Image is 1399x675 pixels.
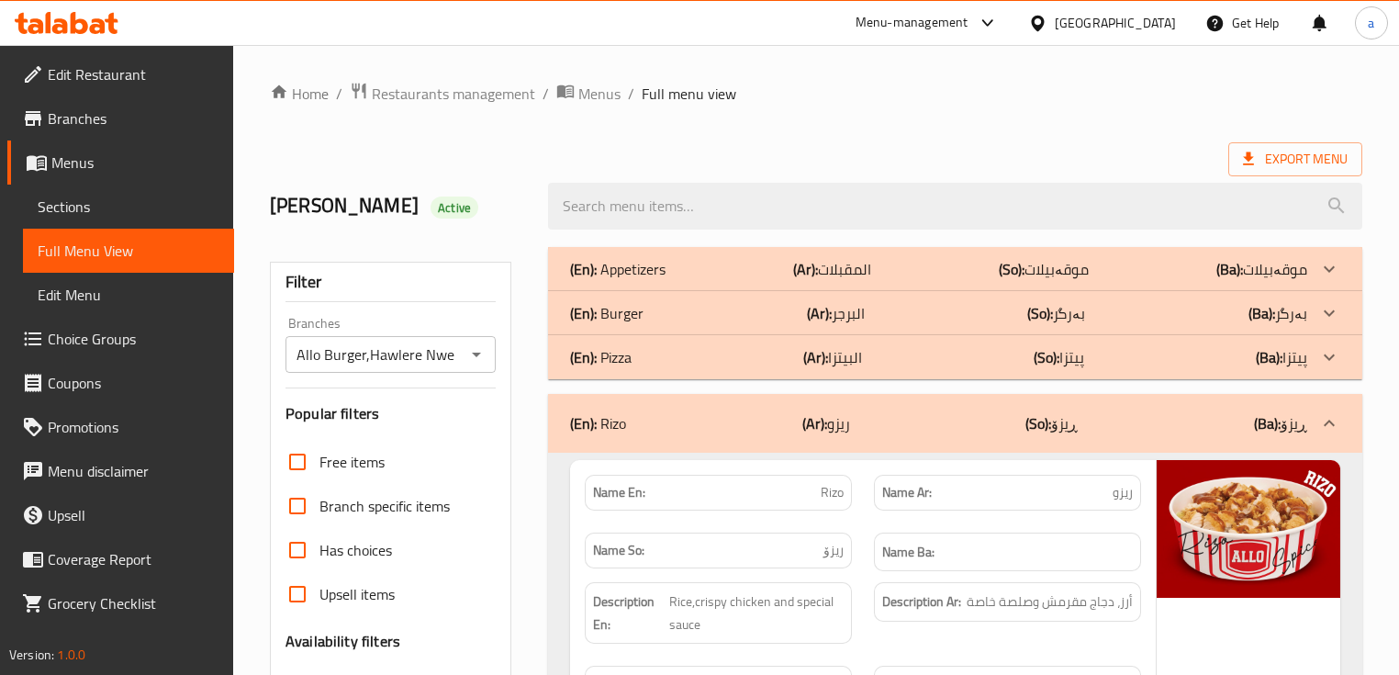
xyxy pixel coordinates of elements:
p: ڕیزۆ [1025,412,1078,434]
span: Grocery Checklist [48,592,219,614]
span: Full menu view [642,83,736,105]
span: Coupons [48,372,219,394]
p: البرجر [807,302,865,324]
a: Menus [556,82,621,106]
a: Grocery Checklist [7,581,234,625]
span: Free items [319,451,385,473]
a: Edit Restaurant [7,52,234,96]
strong: Name En: [593,483,645,502]
a: Restaurants management [350,82,535,106]
b: (Ba): [1256,343,1282,371]
b: (So): [1025,410,1051,437]
b: (So): [999,255,1024,283]
span: Menus [51,152,219,174]
span: Menus [578,83,621,105]
p: بەرگر [1248,302,1307,324]
a: Branches [7,96,234,141]
strong: Description Ar: [882,591,961,613]
strong: Name So: [593,541,644,560]
b: (Ar): [793,255,818,283]
span: ریزۆ [823,541,844,560]
p: Appetizers [570,258,666,280]
p: المقبلات [793,258,871,280]
span: Upsell items [319,583,395,605]
span: Upsell [48,504,219,526]
span: Menu disclaimer [48,460,219,482]
strong: Name Ba: [882,541,935,564]
b: (En): [570,410,597,437]
a: Edit Menu [23,273,234,317]
span: Version: [9,643,54,667]
b: (Ba): [1248,299,1275,327]
span: أرز، دجاج مقرمش وصلصة خاصة [967,591,1133,613]
p: Burger [570,302,644,324]
a: Coupons [7,361,234,405]
a: Sections [23,185,234,229]
span: Active [431,199,478,217]
b: (So): [1027,299,1053,327]
strong: Name Ar: [882,483,932,502]
button: Open [464,342,489,367]
span: Export Menu [1228,142,1362,176]
li: / [543,83,549,105]
strong: Description En: [593,591,665,636]
p: البیتزا [803,346,862,368]
a: Promotions [7,405,234,449]
span: Restaurants management [372,83,535,105]
b: (En): [570,343,597,371]
h3: Availability filters [285,631,400,652]
a: Menu disclaimer [7,449,234,493]
p: ريزو [802,412,850,434]
li: / [336,83,342,105]
input: search [548,183,1361,230]
nav: breadcrumb [270,82,1362,106]
span: a [1368,13,1374,33]
b: (Ba): [1254,410,1281,437]
a: Upsell [7,493,234,537]
p: بەرگر [1027,302,1085,324]
a: Full Menu View [23,229,234,273]
a: Menus [7,141,234,185]
div: (En): Rizo(Ar):ريزو(So):ڕیزۆ(Ba):ڕیزۆ [548,394,1361,453]
span: Export Menu [1243,148,1348,171]
span: Branch specific items [319,495,450,517]
span: Has choices [319,539,392,561]
div: Filter [285,263,496,302]
span: Coverage Report [48,548,219,570]
div: (En): Appetizers(Ar):المقبلات(So):موقەبیلات(Ba):موقەبیلات [548,247,1361,291]
span: Edit Menu [38,284,219,306]
span: Rice,crispy chicken and special sauce [669,591,844,636]
img: mmw_638959529541524755 [1157,460,1340,598]
a: Coverage Report [7,537,234,581]
span: 1.0.0 [57,643,85,667]
span: Choice Groups [48,328,219,350]
h3: Popular filters [285,403,496,424]
span: Rizo [821,483,844,502]
b: (So): [1034,343,1059,371]
div: (En): Pizza(Ar):البیتزا(So):پیتزا(Ba):پیتزا [548,335,1361,379]
b: (Ba): [1216,255,1243,283]
div: [GEOGRAPHIC_DATA] [1055,13,1176,33]
b: (Ar): [807,299,832,327]
span: ريزو [1113,483,1133,502]
p: Rizo [570,412,626,434]
b: (En): [570,255,597,283]
p: Pizza [570,346,632,368]
span: Edit Restaurant [48,63,219,85]
div: (En): Burger(Ar):البرجر(So):بەرگر(Ba):بەرگر [548,291,1361,335]
b: (Ar): [803,343,828,371]
span: Promotions [48,416,219,438]
div: Menu-management [856,12,968,34]
div: Active [431,197,478,219]
span: Branches [48,107,219,129]
p: پیتزا [1256,346,1307,368]
h2: [PERSON_NAME] [270,192,526,219]
span: Full Menu View [38,240,219,262]
p: پیتزا [1034,346,1084,368]
b: (Ar): [802,410,827,437]
span: Sections [38,196,219,218]
a: Choice Groups [7,317,234,361]
a: Home [270,83,329,105]
p: موقەبیلات [1216,258,1307,280]
b: (En): [570,299,597,327]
